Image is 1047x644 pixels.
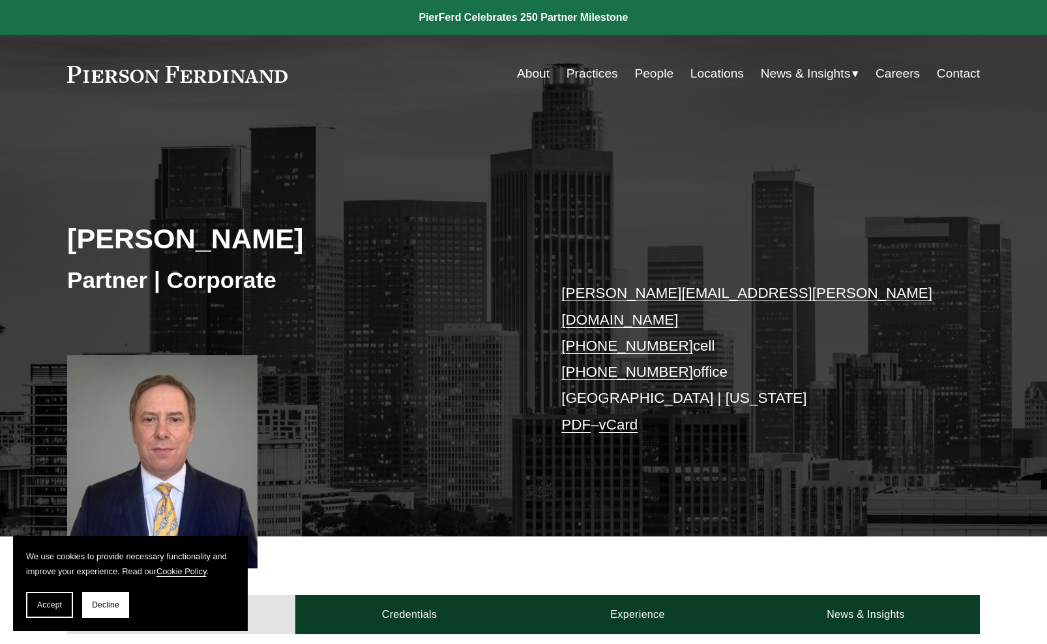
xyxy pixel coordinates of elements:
a: [PHONE_NUMBER] [561,338,693,354]
p: cell office [GEOGRAPHIC_DATA] | [US_STATE] – [561,280,941,438]
button: Decline [82,592,129,618]
p: We use cookies to provide necessary functionality and improve your experience. Read our . [26,549,235,579]
a: Experience [523,595,752,634]
span: Accept [37,600,62,609]
a: Credentials [295,595,523,634]
a: Careers [876,61,920,86]
a: Contact [937,61,980,86]
a: About [517,61,550,86]
a: [PHONE_NUMBER] [561,364,693,380]
a: Locations [690,61,744,86]
button: Accept [26,592,73,618]
span: Decline [92,600,119,609]
a: vCard [599,417,638,433]
section: Cookie banner [13,536,248,631]
a: Practices [567,61,618,86]
a: News & Insights [752,595,980,634]
a: People [634,61,673,86]
span: News & Insights [761,63,851,85]
a: PDF [561,417,591,433]
h3: Partner | Corporate [67,266,523,295]
a: [PERSON_NAME][EMAIL_ADDRESS][PERSON_NAME][DOMAIN_NAME] [561,285,932,327]
h2: [PERSON_NAME] [67,222,523,256]
a: Cookie Policy [156,566,207,576]
a: folder dropdown [761,61,859,86]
